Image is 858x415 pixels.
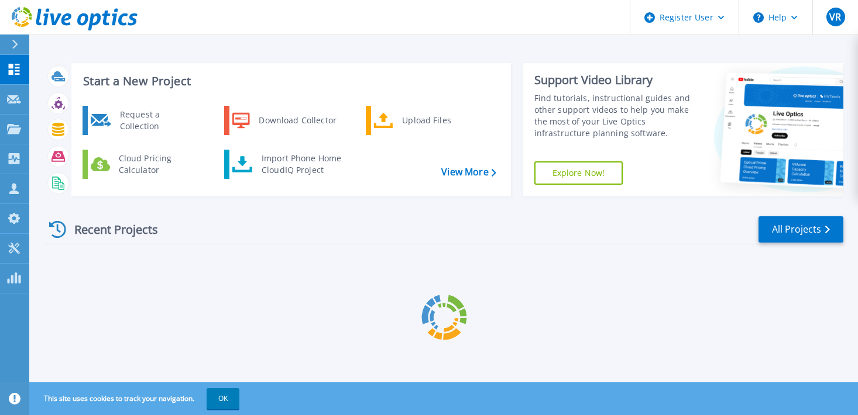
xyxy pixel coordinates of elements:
[534,72,695,88] div: Support Video Library
[32,388,239,409] span: This site uses cookies to track your navigation.
[83,75,496,88] h3: Start a New Project
[113,153,200,176] div: Cloud Pricing Calculator
[83,150,203,179] a: Cloud Pricing Calculator
[396,109,483,132] div: Upload Files
[366,106,486,135] a: Upload Files
[534,161,623,185] a: Explore Now!
[441,167,496,178] a: View More
[759,216,843,243] a: All Projects
[114,109,200,132] div: Request a Collection
[207,388,239,409] button: OK
[829,12,841,22] span: VR
[83,106,203,135] a: Request a Collection
[224,106,344,135] a: Download Collector
[256,153,347,176] div: Import Phone Home CloudIQ Project
[534,92,695,139] div: Find tutorials, instructional guides and other support videos to help you make the most of your L...
[45,215,174,244] div: Recent Projects
[253,109,341,132] div: Download Collector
